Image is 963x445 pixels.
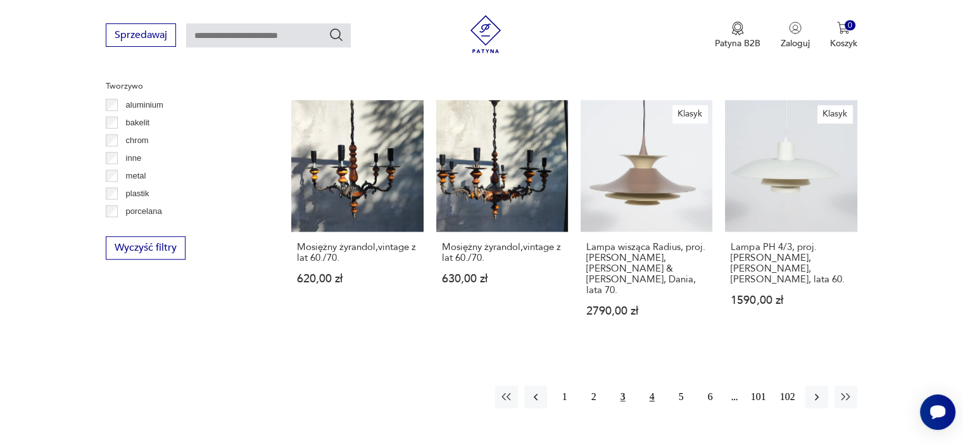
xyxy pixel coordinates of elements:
[106,32,176,41] a: Sprzedawaj
[731,242,851,285] h3: Lampa PH 4/3, proj. [PERSON_NAME], [PERSON_NAME], [PERSON_NAME], lata 60.
[731,22,744,35] img: Ikona medalu
[126,98,163,112] p: aluminium
[126,204,162,218] p: porcelana
[715,37,760,49] p: Patyna B2B
[442,242,562,263] h3: Mosiężny żyrandol,vintage z lat 60./70.
[467,15,505,53] img: Patyna - sklep z meblami i dekoracjami vintage
[553,385,576,408] button: 1
[126,151,142,165] p: inne
[581,100,712,341] a: KlasykLampa wisząca Radius, proj. E. Balslev, Fog & Mørup, Dania, lata 70.Lampa wisząca Radius, p...
[789,22,802,34] img: Ikonka użytkownika
[612,385,634,408] button: 3
[830,22,857,49] button: 0Koszyk
[436,100,568,341] a: Mosiężny żyrandol,vintage z lat 60./70.Mosiężny żyrandol,vintage z lat 60./70.630,00 zł
[845,20,855,31] div: 0
[699,385,722,408] button: 6
[126,187,149,201] p: plastik
[747,385,770,408] button: 101
[781,22,810,49] button: Zaloguj
[776,385,799,408] button: 102
[106,79,261,93] p: Tworzywo
[582,385,605,408] button: 2
[126,222,153,236] p: porcelit
[126,116,150,130] p: bakelit
[731,295,851,306] p: 1590,00 zł
[920,394,955,430] iframe: Smartsupp widget button
[106,236,186,260] button: Wyczyść filtry
[837,22,850,34] img: Ikona koszyka
[641,385,664,408] button: 4
[329,27,344,42] button: Szukaj
[297,242,417,263] h3: Mosiężny żyrandol,vintage z lat 60./70.
[725,100,857,341] a: KlasykLampa PH 4/3, proj. P. Henningsen, Louis Poulsen, Dania, lata 60.Lampa PH 4/3, proj. [PERSO...
[291,100,423,341] a: Mosiężny żyrandol,vintage z lat 60./70.Mosiężny żyrandol,vintage z lat 60./70.620,00 zł
[297,273,417,284] p: 620,00 zł
[126,169,146,183] p: metal
[442,273,562,284] p: 630,00 zł
[715,22,760,49] button: Patyna B2B
[715,22,760,49] a: Ikona medaluPatyna B2B
[586,306,707,317] p: 2790,00 zł
[781,37,810,49] p: Zaloguj
[106,23,176,47] button: Sprzedawaj
[126,134,149,147] p: chrom
[830,37,857,49] p: Koszyk
[670,385,693,408] button: 5
[586,242,707,296] h3: Lampa wisząca Radius, proj. [PERSON_NAME], [PERSON_NAME] & [PERSON_NAME], Dania, lata 70.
